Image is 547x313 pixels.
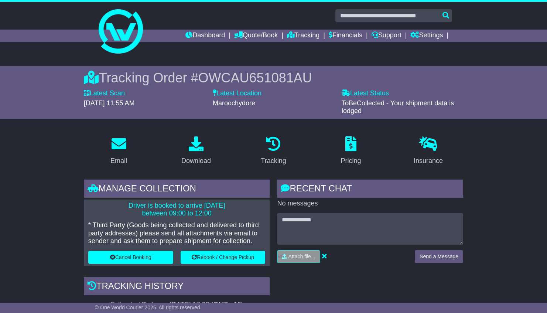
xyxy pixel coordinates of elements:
[415,250,463,263] button: Send a Message
[177,134,216,169] a: Download
[88,221,266,245] p: * Third Party (Goods being collected and delivered to third party addresses) please send all atta...
[84,180,270,200] div: Manage collection
[234,30,278,42] a: Quote/Book
[170,301,243,309] div: [DATE] 17:00 (GMT +10)
[287,30,319,42] a: Tracking
[277,180,463,200] div: RECENT CHAT
[213,99,255,107] span: Maroochydore
[409,134,448,169] a: Insurance
[213,89,261,98] label: Latest Location
[84,99,135,107] span: [DATE] 11:55 AM
[88,202,266,218] p: Driver is booked to arrive [DATE] between 09:00 to 12:00
[410,30,443,42] a: Settings
[84,301,270,309] div: Estimated Delivery -
[110,156,127,166] div: Email
[181,156,211,166] div: Download
[84,89,125,98] label: Latest Scan
[372,30,401,42] a: Support
[341,156,361,166] div: Pricing
[84,277,270,297] div: Tracking history
[88,251,173,264] button: Cancel Booking
[84,70,463,86] div: Tracking Order #
[342,89,389,98] label: Latest Status
[185,30,225,42] a: Dashboard
[329,30,362,42] a: Financials
[198,70,312,85] span: OWCAU651081AU
[277,200,463,208] p: No messages
[336,134,366,169] a: Pricing
[342,99,454,115] span: ToBeCollected - Your shipment data is lodged
[261,156,286,166] div: Tracking
[95,305,202,310] span: © One World Courier 2025. All rights reserved.
[414,156,443,166] div: Insurance
[106,134,132,169] a: Email
[181,251,266,264] button: Rebook / Change Pickup
[256,134,291,169] a: Tracking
